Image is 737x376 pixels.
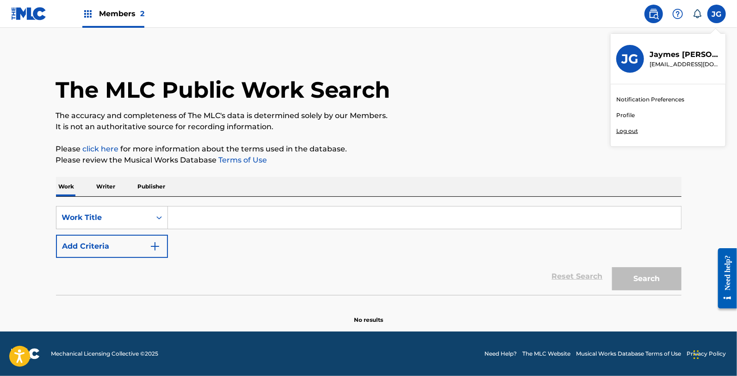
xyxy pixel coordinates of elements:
iframe: Resource Center [711,241,737,315]
span: Mechanical Licensing Collective © 2025 [51,350,158,358]
div: Help [669,5,687,23]
p: Work [56,177,77,196]
p: jgarcia@clearboxrights.com [650,60,720,69]
p: It is not an authoritative source for recording information. [56,121,681,132]
div: Work Title [62,212,145,223]
p: Publisher [135,177,168,196]
a: Privacy Policy [687,350,726,358]
img: logo [11,348,40,359]
p: No results [354,305,383,324]
a: Profile [616,111,635,119]
p: Please review the Musical Works Database [56,155,681,166]
span: 2 [140,9,144,18]
iframe: Chat Widget [691,332,737,376]
a: Notification Preferences [616,95,684,104]
div: Drag [694,341,699,369]
a: Public Search [644,5,663,23]
a: Terms of Use [217,156,267,164]
a: Need Help? [484,350,517,358]
a: click here [83,144,119,153]
img: search [648,8,659,19]
p: Jaymes Garcia [650,49,720,60]
img: MLC Logo [11,7,47,20]
form: Search Form [56,206,681,295]
a: The MLC Website [522,350,570,358]
div: Notifications [693,9,702,19]
img: 9d2ae6d4665cec9f34b9.svg [149,241,161,252]
div: User Menu [707,5,726,23]
h1: The MLC Public Work Search [56,76,390,104]
p: Please for more information about the terms used in the database. [56,144,681,155]
a: Musical Works Database Terms of Use [576,350,681,358]
img: help [672,8,683,19]
button: Add Criteria [56,235,168,258]
h3: JG [622,51,639,67]
p: Writer [94,177,118,196]
p: The accuracy and completeness of The MLC's data is determined solely by our Members. [56,110,681,121]
p: Log out [616,127,638,135]
img: Top Rightsholders [82,8,93,19]
span: Members [99,8,144,19]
